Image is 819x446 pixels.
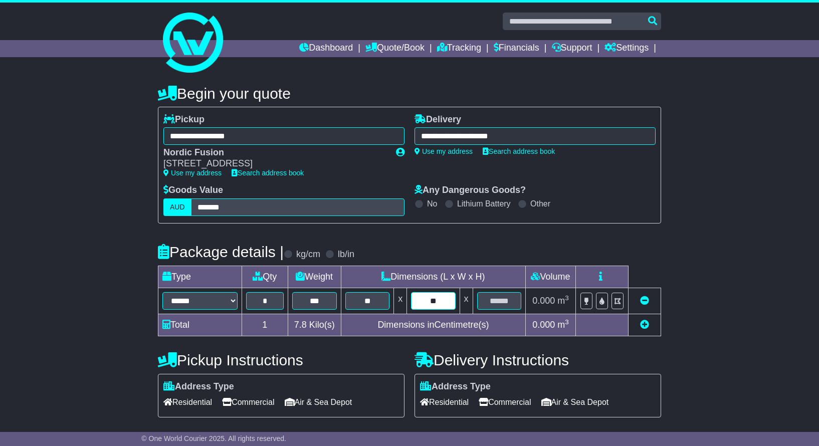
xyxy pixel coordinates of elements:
[557,296,569,306] span: m
[640,320,649,330] a: Add new item
[532,296,555,306] span: 0.000
[640,296,649,306] a: Remove this item
[427,199,437,208] label: No
[163,394,212,410] span: Residential
[222,394,274,410] span: Commercial
[296,249,320,260] label: kg/cm
[163,114,204,125] label: Pickup
[532,320,555,330] span: 0.000
[299,40,353,57] a: Dashboard
[341,314,525,336] td: Dimensions in Centimetre(s)
[420,381,491,392] label: Address Type
[565,318,569,326] sup: 3
[604,40,649,57] a: Settings
[394,288,407,314] td: x
[163,381,234,392] label: Address Type
[415,185,526,196] label: Any Dangerous Goods?
[420,394,469,410] span: Residential
[437,40,481,57] a: Tracking
[365,40,425,57] a: Quote/Book
[232,169,304,177] a: Search address book
[158,266,242,288] td: Type
[460,288,473,314] td: x
[557,320,569,330] span: m
[494,40,539,57] a: Financials
[525,266,575,288] td: Volume
[541,394,609,410] span: Air & Sea Depot
[288,266,341,288] td: Weight
[294,320,307,330] span: 7.8
[288,314,341,336] td: Kilo(s)
[163,198,191,216] label: AUD
[158,85,661,102] h4: Begin your quote
[457,199,511,208] label: Lithium Battery
[163,185,223,196] label: Goods Value
[415,147,473,155] a: Use my address
[415,352,661,368] h4: Delivery Instructions
[163,169,222,177] a: Use my address
[158,352,404,368] h4: Pickup Instructions
[163,147,386,158] div: Nordic Fusion
[530,199,550,208] label: Other
[479,394,531,410] span: Commercial
[158,244,284,260] h4: Package details |
[141,434,286,442] span: © One World Courier 2025. All rights reserved.
[415,114,461,125] label: Delivery
[242,266,288,288] td: Qty
[338,249,354,260] label: lb/in
[565,294,569,302] sup: 3
[285,394,352,410] span: Air & Sea Depot
[552,40,592,57] a: Support
[341,266,525,288] td: Dimensions (L x W x H)
[158,314,242,336] td: Total
[163,158,386,169] div: [STREET_ADDRESS]
[242,314,288,336] td: 1
[483,147,555,155] a: Search address book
